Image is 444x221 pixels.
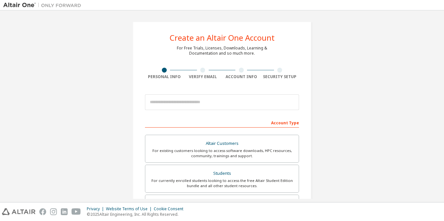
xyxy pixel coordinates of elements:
[177,46,267,56] div: For Free Trials, Licenses, Downloads, Learning & Documentation and so much more.
[2,208,35,215] img: altair_logo.svg
[106,206,154,212] div: Website Terms of Use
[149,148,295,159] div: For existing customers looking to access software downloads, HPC resources, community, trainings ...
[184,74,222,79] div: Verify Email
[39,208,46,215] img: facebook.svg
[87,206,106,212] div: Privacy
[87,212,187,217] p: © 2025 Altair Engineering, Inc. All Rights Reserved.
[61,208,68,215] img: linkedin.svg
[145,74,184,79] div: Personal Info
[149,178,295,188] div: For currently enrolled students looking to access the free Altair Student Edition bundle and all ...
[222,74,261,79] div: Account Info
[149,199,295,208] div: Faculty
[50,208,57,215] img: instagram.svg
[149,169,295,178] div: Students
[170,34,275,42] div: Create an Altair One Account
[154,206,187,212] div: Cookie Consent
[149,139,295,148] div: Altair Customers
[145,117,299,128] div: Account Type
[3,2,85,8] img: Altair One
[72,208,81,215] img: youtube.svg
[261,74,299,79] div: Security Setup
